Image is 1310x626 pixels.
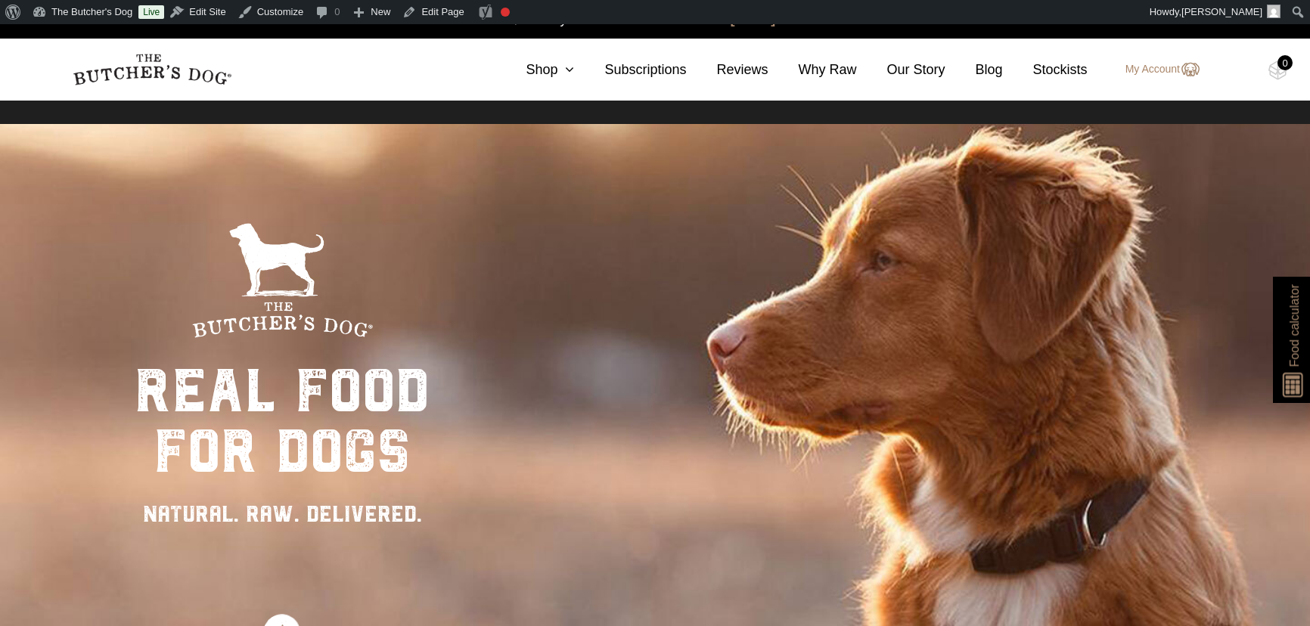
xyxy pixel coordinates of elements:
[495,60,574,80] a: Shop
[138,5,164,19] a: Live
[945,60,1003,80] a: Blog
[1003,60,1088,80] a: Stockists
[135,497,430,531] div: NATURAL. RAW. DELIVERED.
[768,60,857,80] a: Why Raw
[857,60,945,80] a: Our Story
[1285,284,1303,367] span: Food calculator
[1268,60,1287,80] img: TBD_Cart-Empty.png
[574,60,686,80] a: Subscriptions
[1277,55,1293,70] div: 0
[501,8,510,17] div: Focus keyphrase not set
[1181,6,1262,17] span: [PERSON_NAME]
[1110,60,1200,79] a: My Account
[686,60,768,80] a: Reviews
[135,361,430,482] div: real food for dogs
[1284,9,1295,27] a: close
